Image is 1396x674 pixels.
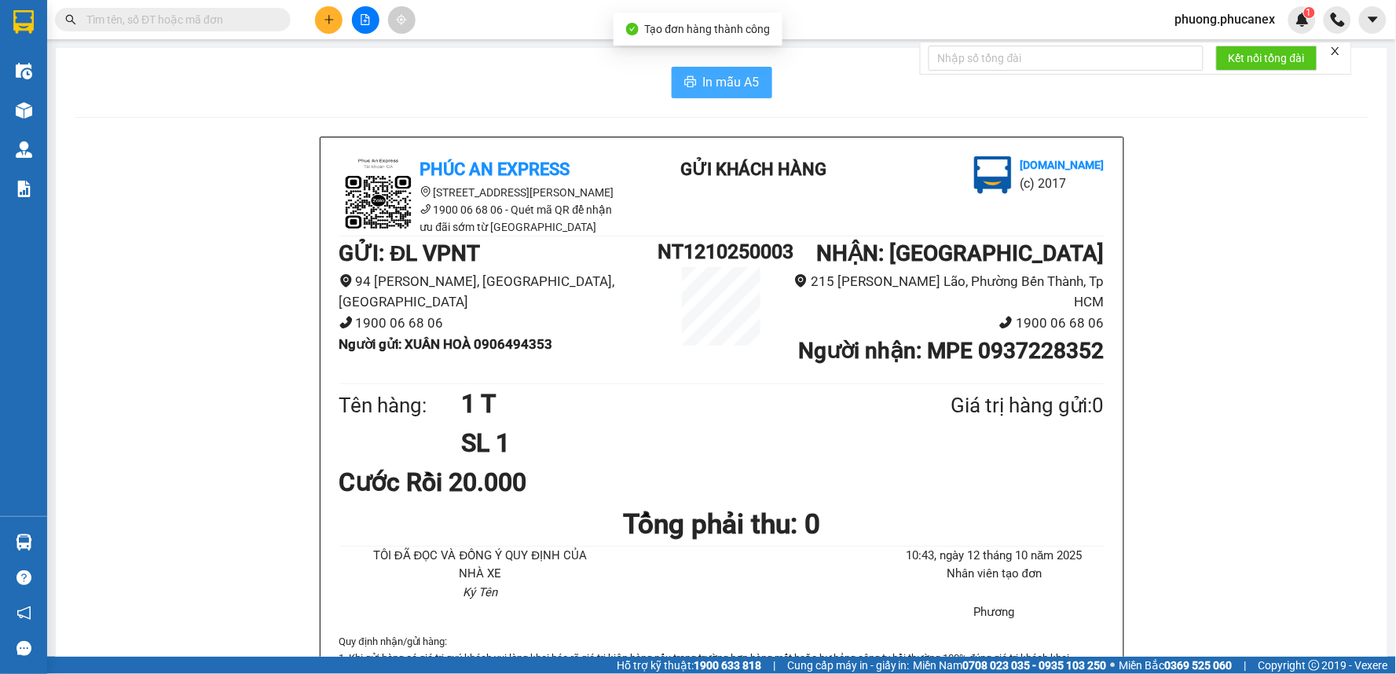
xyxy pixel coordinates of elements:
img: warehouse-icon [16,534,32,551]
span: message [16,641,31,656]
img: logo-vxr [13,10,34,34]
button: file-add [352,6,379,34]
i: Ký Tên [463,585,497,599]
span: Kết nối tổng đài [1229,49,1305,67]
h1: NT1210250003 [658,236,785,267]
button: Kết nối tổng đài [1216,46,1317,71]
span: environment [794,274,808,288]
span: Miền Bắc [1119,657,1233,674]
h1: 1 T [461,384,874,423]
li: Nhân viên tạo đơn [885,565,1104,584]
span: Hỗ trợ kỹ thuật: [617,657,761,674]
span: caret-down [1366,13,1380,27]
span: | [773,657,775,674]
button: printerIn mẫu A5 [672,67,772,98]
span: Miền Nam [914,657,1107,674]
span: phone [339,316,353,329]
h1: SL 1 [461,423,874,463]
button: aim [388,6,416,34]
div: Cước Rồi 20.000 [339,463,592,502]
span: phone [420,203,431,214]
strong: 0708 023 035 - 0935 103 250 [963,659,1107,672]
span: environment [339,274,353,288]
li: TÔI ĐÃ ĐỌC VÀ ĐỒNG Ý QUY ĐỊNH CỦA NHÀ XE [371,547,590,584]
li: (c) 2017 [1020,174,1104,193]
img: logo.jpg [339,156,418,235]
li: 10:43, ngày 12 tháng 10 năm 2025 [885,547,1104,566]
span: check-circle [626,23,639,35]
input: Tìm tên, số ĐT hoặc mã đơn [86,11,272,28]
b: Phúc An Express [420,159,570,179]
strong: 1900 633 818 [694,659,761,672]
li: 1900 06 68 06 [786,313,1105,334]
span: environment [420,186,431,197]
img: logo.jpg [974,156,1012,194]
sup: 1 [1304,7,1315,18]
span: 1 [1306,7,1312,18]
img: phone-icon [1331,13,1345,27]
img: solution-icon [16,181,32,197]
b: Người nhận : MPE 0937228352 [798,338,1104,364]
span: In mẫu A5 [703,72,760,92]
span: Cung cấp máy in - giấy in: [787,657,910,674]
input: Nhập số tổng đài [929,46,1204,71]
li: [STREET_ADDRESS][PERSON_NAME] [339,184,622,201]
div: Giá trị hàng gửi: 0 [874,390,1104,422]
button: plus [315,6,343,34]
li: 1900 06 68 06 [339,313,658,334]
b: Gửi khách hàng [680,159,827,179]
span: copyright [1309,660,1320,671]
span: Tạo đơn hàng thành công [645,23,771,35]
b: [DOMAIN_NAME] [1020,159,1104,171]
span: aim [396,14,407,25]
b: GỬI : ĐL VPNT [339,240,481,266]
img: warehouse-icon [16,63,32,79]
span: ⚪️ [1111,662,1116,669]
span: plus [324,14,335,25]
div: Tên hàng: [339,390,462,422]
strong: 0369 525 060 [1165,659,1233,672]
li: 215 [PERSON_NAME] Lão, Phường Bến Thành, Tp HCM [786,271,1105,313]
span: file-add [360,14,371,25]
button: caret-down [1359,6,1387,34]
img: warehouse-icon [16,102,32,119]
img: warehouse-icon [16,141,32,158]
li: 94 [PERSON_NAME], [GEOGRAPHIC_DATA], [GEOGRAPHIC_DATA] [339,271,658,313]
span: notification [16,606,31,621]
img: icon-new-feature [1295,13,1310,27]
b: NHẬN : [GEOGRAPHIC_DATA] [816,240,1104,266]
li: Phương [885,603,1104,622]
span: phone [999,316,1013,329]
span: phuong.phucanex [1163,9,1288,29]
span: | [1244,657,1247,674]
b: Người gửi : XUÂN HOÀ 0906494353 [339,336,553,352]
span: search [65,14,76,25]
li: 1900 06 68 06 - Quét mã QR để nhận ưu đãi sớm từ [GEOGRAPHIC_DATA] [339,201,622,236]
span: close [1330,46,1341,57]
span: question-circle [16,570,31,585]
h1: Tổng phải thu: 0 [339,503,1105,546]
span: printer [684,75,697,90]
